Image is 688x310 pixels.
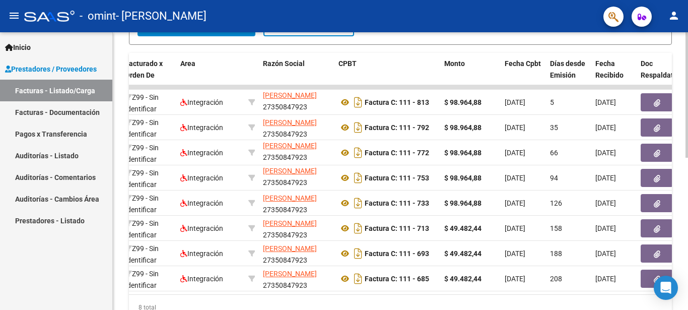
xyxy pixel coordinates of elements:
i: Descargar documento [352,119,365,136]
span: 35 [550,123,558,132]
div: 27350847923 [263,268,330,289]
datatable-header-cell: CPBT [334,53,440,97]
strong: Factura C: 111 - 753 [365,174,429,182]
datatable-header-cell: Fecha Recibido [591,53,637,97]
span: Z99 - Sin Identificar [125,219,159,239]
span: 188 [550,250,562,258]
span: [DATE] [505,250,525,258]
mat-icon: menu [8,10,20,22]
span: [DATE] [595,199,616,207]
i: Descargar documento [352,94,365,110]
span: [DATE] [595,250,616,258]
i: Descargar documento [352,145,365,161]
div: 27350847923 [263,243,330,264]
span: [DATE] [595,123,616,132]
span: 94 [550,174,558,182]
span: Area [180,59,195,68]
span: [PERSON_NAME] [263,219,317,227]
strong: Factura C: 111 - 713 [365,224,429,232]
div: Open Intercom Messenger [654,276,678,300]
strong: Factura C: 111 - 813 [365,98,429,106]
span: [DATE] [595,174,616,182]
span: 5 [550,98,554,106]
strong: Factura C: 111 - 685 [365,275,429,283]
strong: $ 98.964,88 [444,199,481,207]
span: 126 [550,199,562,207]
strong: $ 49.482,44 [444,250,481,258]
i: Descargar documento [352,220,365,236]
span: [PERSON_NAME] [263,142,317,150]
span: [PERSON_NAME] [263,244,317,253]
span: [DATE] [595,275,616,283]
span: Integración [180,123,223,132]
span: [DATE] [505,275,525,283]
span: [PERSON_NAME] [263,91,317,99]
span: Facturado x Orden De [125,59,163,79]
span: [PERSON_NAME] [263,167,317,175]
span: Fecha Recibido [595,59,624,79]
span: - omint [80,5,116,27]
span: [DATE] [505,98,525,106]
span: Z99 - Sin Identificar [125,144,159,163]
strong: Factura C: 111 - 792 [365,123,429,132]
span: [PERSON_NAME] [263,270,317,278]
datatable-header-cell: Facturado x Orden De [121,53,176,97]
span: [DATE] [595,98,616,106]
strong: $ 49.482,44 [444,275,481,283]
span: Días desde Emisión [550,59,585,79]
span: [DATE] [505,174,525,182]
span: Z99 - Sin Identificar [125,93,159,113]
span: Integración [180,149,223,157]
span: Z99 - Sin Identificar [125,169,159,189]
div: 27350847923 [263,167,330,189]
span: 208 [550,275,562,283]
span: Prestadores / Proveedores [5,64,97,75]
span: [DATE] [505,224,525,232]
div: 27350847923 [263,142,330,163]
strong: Factura C: 111 - 693 [365,250,429,258]
span: [PERSON_NAME] [263,194,317,202]
span: Doc Respaldatoria [641,59,686,79]
span: Inicio [5,42,31,53]
div: 27350847923 [263,193,330,214]
span: CPBT [338,59,357,68]
strong: Factura C: 111 - 733 [365,199,429,207]
span: Razón Social [263,59,305,68]
strong: $ 98.964,88 [444,174,481,182]
span: Z99 - Sin Identificar [125,244,159,264]
span: [DATE] [505,199,525,207]
strong: $ 98.964,88 [444,123,481,132]
datatable-header-cell: Días desde Emisión [546,53,591,97]
span: 158 [550,224,562,232]
span: Z99 - Sin Identificar [125,118,159,138]
div: 27350847923 [263,92,330,113]
span: Integración [180,275,223,283]
i: Descargar documento [352,271,365,287]
strong: $ 98.964,88 [444,98,481,106]
span: Z99 - Sin Identificar [125,194,159,214]
span: 66 [550,149,558,157]
span: [PERSON_NAME] [263,118,317,127]
div: 27350847923 [263,117,330,138]
span: [DATE] [595,149,616,157]
span: Monto [444,59,465,68]
span: Integración [180,98,223,106]
span: Integración [180,224,223,232]
span: - [PERSON_NAME] [116,5,207,27]
span: Z99 - Sin Identificar [125,270,159,289]
datatable-header-cell: Monto [440,53,501,97]
mat-icon: person [668,10,680,22]
strong: $ 49.482,44 [444,224,481,232]
span: Integración [180,199,223,207]
span: [DATE] [505,149,525,157]
strong: $ 98.964,88 [444,149,481,157]
span: Integración [180,250,223,258]
datatable-header-cell: Razón Social [259,53,334,97]
i: Descargar documento [352,245,365,262]
i: Descargar documento [352,195,365,211]
datatable-header-cell: Fecha Cpbt [501,53,546,97]
span: [DATE] [595,224,616,232]
datatable-header-cell: Area [176,53,244,97]
span: Fecha Cpbt [505,59,541,68]
span: [DATE] [505,123,525,132]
